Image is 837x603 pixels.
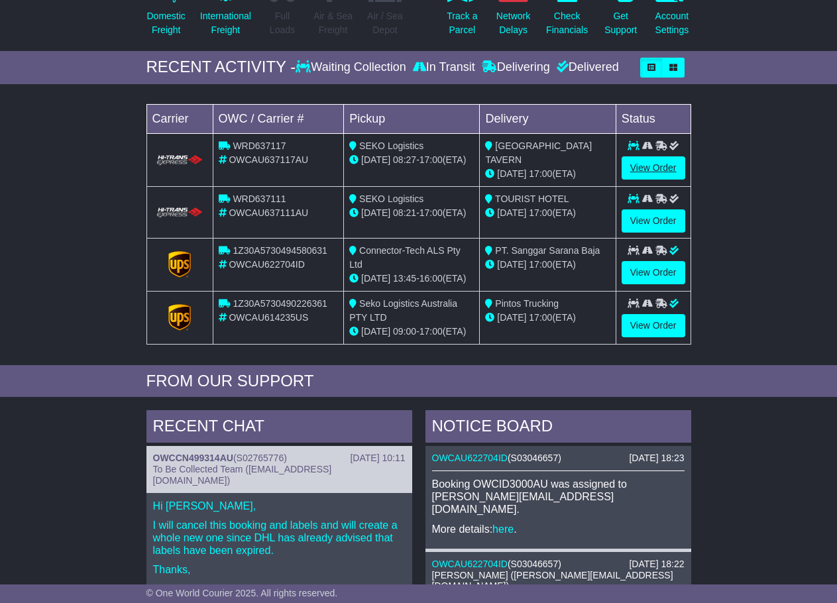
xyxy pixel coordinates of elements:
[393,207,416,218] span: 08:21
[485,206,610,220] div: (ETA)
[495,193,569,204] span: TOURIST HOTEL
[359,140,423,151] span: SEKO Logistics
[432,478,685,516] p: Booking OWCID3000AU was assigned to [PERSON_NAME][EMAIL_ADDRESS][DOMAIN_NAME].
[485,140,592,165] span: [GEOGRAPHIC_DATA] TAVERN
[237,453,284,463] span: S02765776
[168,304,191,331] img: GetCarrierServiceLogo
[155,154,205,167] img: HiTrans.png
[629,453,684,464] div: [DATE] 18:23
[622,261,685,284] a: View Order
[146,410,412,446] div: RECENT CHAT
[361,207,390,218] span: [DATE]
[497,312,526,323] span: [DATE]
[349,272,474,286] div: - (ETA)
[350,453,405,464] div: [DATE] 10:11
[447,9,477,37] p: Track a Parcel
[622,314,685,337] a: View Order
[511,453,559,463] span: S03046657
[480,104,616,133] td: Delivery
[616,104,691,133] td: Status
[200,9,251,37] p: International Freight
[511,559,559,569] span: S03046657
[546,9,588,37] p: Check Financials
[229,312,308,323] span: OWCAU614235US
[529,168,552,179] span: 17:00
[233,298,327,309] span: 1Z30A5730490226361
[622,209,685,233] a: View Order
[153,519,406,557] p: I will cancel this booking and labels and will create a whole new one since DHL has already advis...
[529,259,552,270] span: 17:00
[553,60,619,75] div: Delivered
[361,154,390,165] span: [DATE]
[147,9,186,37] p: Domestic Freight
[393,154,416,165] span: 08:27
[496,9,530,37] p: Network Delays
[478,60,553,75] div: Delivering
[497,168,526,179] span: [DATE]
[432,570,673,592] span: [PERSON_NAME] ([PERSON_NAME][EMAIL_ADDRESS][DOMAIN_NAME])
[153,453,233,463] a: OWCCN499314AU
[367,9,403,37] p: Air / Sea Depot
[492,523,514,535] a: here
[146,104,213,133] td: Carrier
[349,206,474,220] div: - (ETA)
[655,9,689,37] p: Account Settings
[393,273,416,284] span: 13:45
[393,326,416,337] span: 09:00
[153,583,406,596] p: [PERSON_NAME]
[485,258,610,272] div: (ETA)
[410,60,478,75] div: In Transit
[168,251,191,278] img: GetCarrierServiceLogo
[229,207,308,218] span: OWCAU637111AU
[146,372,691,391] div: FROM OUR SUPPORT
[153,453,406,464] div: ( )
[495,245,600,256] span: PT. Sanggar Sarana Baja
[432,559,685,570] div: ( )
[432,523,685,535] p: More details: .
[361,273,390,284] span: [DATE]
[419,326,443,337] span: 17:00
[497,259,526,270] span: [DATE]
[153,464,332,486] span: To Be Collected Team ([EMAIL_ADDRESS][DOMAIN_NAME])
[622,156,685,180] a: View Order
[604,9,637,37] p: Get Support
[296,60,409,75] div: Waiting Collection
[146,588,338,598] span: © One World Courier 2025. All rights reserved.
[344,104,480,133] td: Pickup
[233,245,327,256] span: 1Z30A5730494580631
[349,325,474,339] div: - (ETA)
[146,58,296,77] div: RECENT ACTIVITY -
[629,559,684,570] div: [DATE] 18:22
[529,312,552,323] span: 17:00
[432,453,685,464] div: ( )
[485,311,610,325] div: (ETA)
[432,453,508,463] a: OWCAU622704ID
[313,9,353,37] p: Air & Sea Freight
[485,167,610,181] div: (ETA)
[419,273,443,284] span: 16:00
[349,153,474,167] div: - (ETA)
[229,154,308,165] span: OWCAU637117AU
[153,500,406,512] p: Hi [PERSON_NAME],
[419,207,443,218] span: 17:00
[153,563,406,576] p: Thanks,
[229,259,304,270] span: OWCAU622704ID
[497,207,526,218] span: [DATE]
[266,9,299,37] p: Full Loads
[233,140,286,151] span: WRD637117
[495,298,559,309] span: Pintos Trucking
[529,207,552,218] span: 17:00
[233,193,286,204] span: WRD637111
[349,245,460,270] span: Connector-Tech ALS Pty Ltd
[213,104,344,133] td: OWC / Carrier #
[432,559,508,569] a: OWCAU622704ID
[425,410,691,446] div: NOTICE BOARD
[419,154,443,165] span: 17:00
[155,207,205,219] img: HiTrans.png
[359,193,423,204] span: SEKO Logistics
[349,298,457,323] span: Seko Logistics Australia PTY LTD
[361,326,390,337] span: [DATE]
